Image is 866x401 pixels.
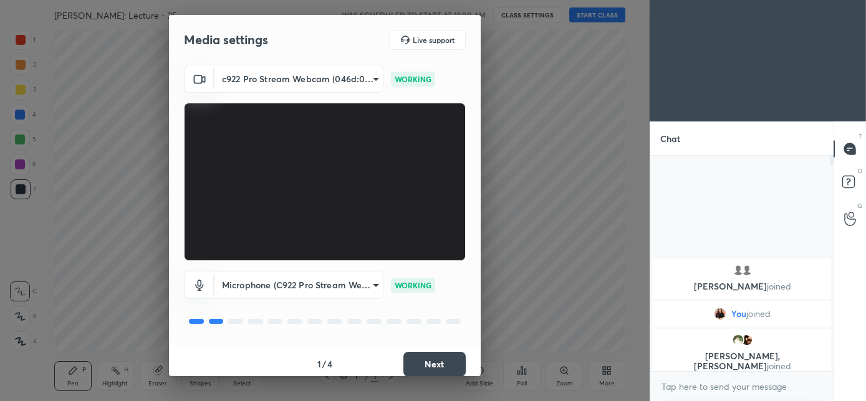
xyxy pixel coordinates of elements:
div: c922 Pro Stream Webcam (046d:085c) [214,271,383,299]
div: c922 Pro Stream Webcam (046d:085c) [214,65,383,93]
div: grid [650,257,834,371]
h4: / [322,357,326,370]
h4: 1 [317,357,321,370]
span: joined [766,360,791,372]
h5: Live support [413,36,455,44]
p: [PERSON_NAME], [PERSON_NAME] [661,351,824,371]
span: You [731,309,746,319]
img: 3 [740,334,753,346]
p: G [857,201,862,210]
p: D [858,166,862,176]
p: WORKING [395,73,431,85]
button: Next [403,352,466,377]
img: default.png [731,264,744,276]
p: T [859,131,862,141]
p: [PERSON_NAME] [661,281,824,291]
span: joined [766,280,791,292]
p: WORKING [395,280,431,291]
img: default.png [740,264,753,276]
p: Chat [650,122,690,155]
h2: Media settings [184,32,268,48]
h4: 4 [327,357,332,370]
img: 05514626b3584cb8bf974ab8136fe915.jpg [714,308,726,320]
span: joined [746,309,771,319]
img: 3 [731,334,744,346]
